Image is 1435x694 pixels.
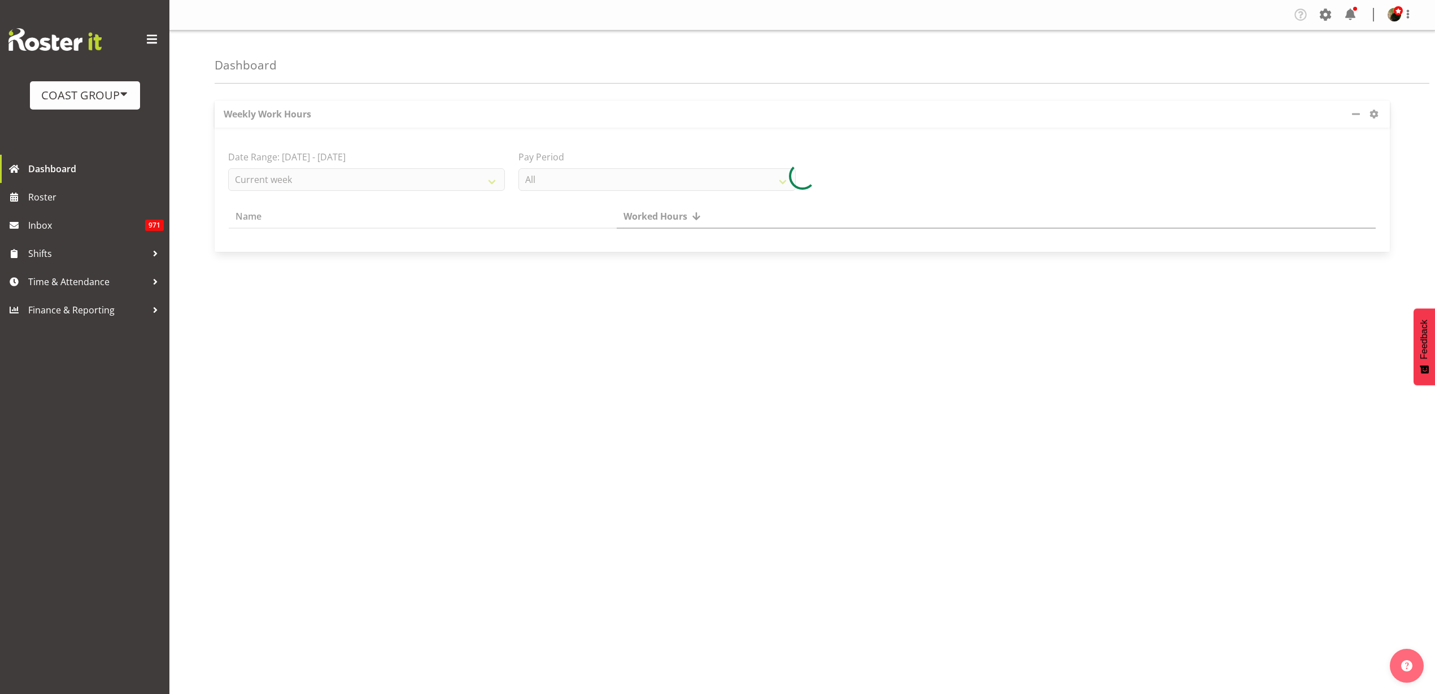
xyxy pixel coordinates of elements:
[28,245,147,262] span: Shifts
[1401,660,1412,671] img: help-xxl-2.png
[28,189,164,206] span: Roster
[215,59,277,72] h4: Dashboard
[28,273,147,290] span: Time & Attendance
[8,28,102,51] img: Rosterit website logo
[28,217,145,234] span: Inbox
[1419,320,1429,359] span: Feedback
[41,87,129,104] div: COAST GROUP
[1414,308,1435,385] button: Feedback - Show survey
[1388,8,1401,21] img: micah-hetrick73ebaf9e9aacd948a3fc464753b70555.png
[28,302,147,318] span: Finance & Reporting
[28,160,164,177] span: Dashboard
[145,220,164,231] span: 971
